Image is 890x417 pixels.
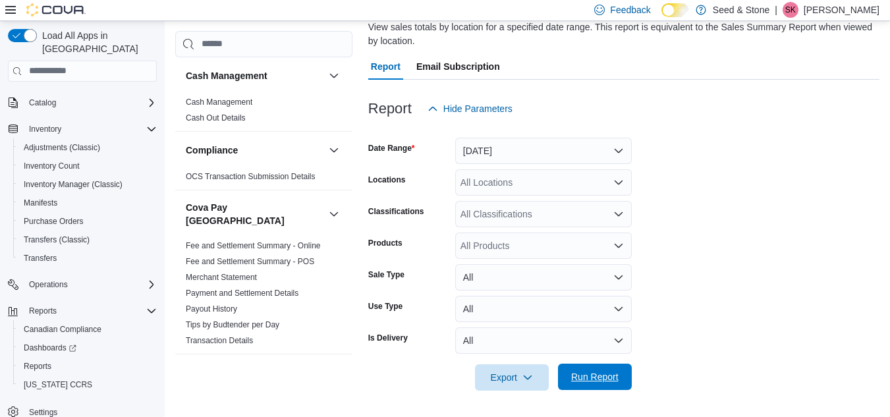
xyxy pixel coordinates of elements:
a: Reports [18,358,57,374]
span: Operations [29,279,68,290]
button: Transfers [13,249,162,267]
a: Manifests [18,195,63,211]
button: Open list of options [613,240,624,251]
a: Cash Management [186,97,252,107]
span: Reports [24,303,157,319]
button: Operations [3,275,162,294]
h3: Compliance [186,144,238,157]
span: Reports [18,358,157,374]
button: Run Report [558,364,632,390]
span: Washington CCRS [18,377,157,393]
span: [US_STATE] CCRS [24,379,92,390]
div: View sales totals by location for a specified date range. This report is equivalent to the Sales ... [368,20,873,48]
span: Feedback [610,3,650,16]
button: All [455,264,632,291]
img: Cova [26,3,86,16]
span: Manifests [18,195,157,211]
span: Fee and Settlement Summary - Online [186,240,321,251]
span: Export [483,364,541,391]
a: Dashboards [13,339,162,357]
button: Compliance [326,142,342,158]
h3: Cova Pay [GEOGRAPHIC_DATA] [186,201,323,227]
h3: Customer [186,366,229,379]
h3: Cash Management [186,69,267,82]
button: Open list of options [613,209,624,219]
button: Manifests [13,194,162,212]
span: Inventory [24,121,157,137]
button: Catalog [24,95,61,111]
button: Reports [3,302,162,320]
input: Dark Mode [661,3,689,17]
span: Inventory Manager (Classic) [18,177,157,192]
a: Dashboards [18,340,82,356]
span: Adjustments (Classic) [24,142,100,153]
p: Seed & Stone [713,2,769,18]
button: Hide Parameters [422,96,518,122]
a: Transfers [18,250,62,266]
a: OCS Transaction Submission Details [186,172,316,181]
span: Inventory [29,124,61,134]
span: Merchant Statement [186,272,257,283]
label: Classifications [368,206,424,217]
button: [US_STATE] CCRS [13,375,162,394]
a: Payout History [186,304,237,314]
span: Catalog [29,97,56,108]
a: Tips by Budtender per Day [186,320,279,329]
button: Inventory Manager (Classic) [13,175,162,194]
a: Adjustments (Classic) [18,140,105,155]
a: Cash Out Details [186,113,246,123]
a: Payment and Settlement Details [186,289,298,298]
span: Inventory Count [18,158,157,174]
label: Use Type [368,301,403,312]
span: Email Subscription [416,53,500,80]
button: Catalog [3,94,162,112]
p: [PERSON_NAME] [804,2,879,18]
span: SK [785,2,796,18]
a: [US_STATE] CCRS [18,377,97,393]
span: Hide Parameters [443,102,513,115]
a: Transfers (Classic) [18,232,95,248]
div: Cash Management [175,94,352,131]
a: Purchase Orders [18,213,89,229]
a: Inventory Manager (Classic) [18,177,128,192]
span: Operations [24,277,157,292]
button: Customer [186,366,323,379]
button: All [455,296,632,322]
button: Inventory Count [13,157,162,175]
span: Fee and Settlement Summary - POS [186,256,314,267]
span: Catalog [24,95,157,111]
span: Purchase Orders [24,216,84,227]
span: Adjustments (Classic) [18,140,157,155]
button: Export [475,364,549,391]
span: Tips by Budtender per Day [186,320,279,330]
a: Inventory Count [18,158,85,174]
a: Transaction Details [186,336,253,345]
button: Inventory [3,120,162,138]
div: Sriram Kumar [783,2,798,18]
button: Open list of options [613,177,624,188]
span: Canadian Compliance [24,324,101,335]
span: Run Report [571,370,619,383]
div: Compliance [175,169,352,190]
span: Transfers [18,250,157,266]
p: | [775,2,777,18]
label: Is Delivery [368,333,408,343]
span: Canadian Compliance [18,321,157,337]
span: Reports [24,361,51,372]
h3: Report [368,101,412,117]
button: Inventory [24,121,67,137]
a: Fee and Settlement Summary - POS [186,257,314,266]
span: Load All Apps in [GEOGRAPHIC_DATA] [37,29,157,55]
button: Cova Pay [GEOGRAPHIC_DATA] [326,206,342,222]
label: Sale Type [368,269,404,280]
span: Inventory Manager (Classic) [24,179,123,190]
label: Date Range [368,143,415,153]
span: Report [371,53,401,80]
a: Canadian Compliance [18,321,107,337]
button: Cash Management [186,69,323,82]
a: Merchant Statement [186,273,257,282]
button: [DATE] [455,138,632,164]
